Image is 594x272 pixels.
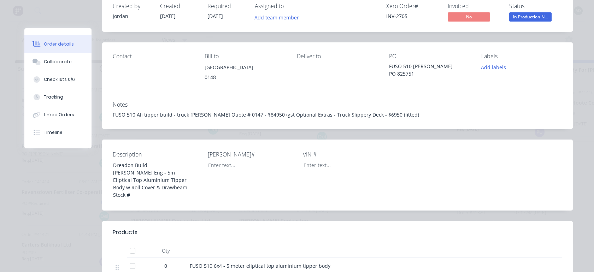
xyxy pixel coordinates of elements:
[207,3,246,10] div: Required
[44,94,63,100] div: Tracking
[113,150,201,159] label: Description
[205,53,286,60] div: Bill to
[481,53,562,60] div: Labels
[113,12,152,20] div: Jordan
[160,13,176,19] span: [DATE]
[44,59,72,65] div: Collaborate
[509,12,552,21] span: In Production N...
[24,88,92,106] button: Tracking
[113,228,137,237] div: Products
[113,53,194,60] div: Contact
[207,13,223,19] span: [DATE]
[24,124,92,141] button: Timeline
[251,12,302,22] button: Add team member
[164,262,167,270] span: 0
[477,63,510,72] button: Add labels
[303,150,391,159] label: VIN #
[44,112,74,118] div: Linked Orders
[205,72,286,82] div: 0148
[113,3,152,10] div: Created by
[509,12,552,23] button: In Production N...
[24,53,92,71] button: Collaborate
[255,12,303,22] button: Add team member
[160,3,199,10] div: Created
[448,12,490,21] span: No
[389,53,470,60] div: PO
[255,3,325,10] div: Assigned to
[44,41,74,47] div: Order details
[24,106,92,124] button: Linked Orders
[509,3,562,10] div: Status
[24,35,92,53] button: Order details
[389,63,470,77] div: FUSO 510 [PERSON_NAME] PO 825751
[205,63,286,72] div: [GEOGRAPHIC_DATA]
[113,101,562,108] div: Notes
[44,129,63,136] div: Timeline
[208,150,296,159] label: [PERSON_NAME]#
[448,3,501,10] div: Invoiced
[205,63,286,85] div: [GEOGRAPHIC_DATA]0148
[297,53,378,60] div: Deliver to
[113,111,562,118] div: FUSO 510 Ali tipper build - truck [PERSON_NAME] Quote # 0147 - $84950+gst Optional Extras - Truck...
[44,76,75,83] div: Checklists 0/6
[386,3,439,10] div: Xero Order #
[145,244,187,258] div: Qty
[24,71,92,88] button: Checklists 0/6
[107,160,196,200] div: Dreadon Build [PERSON_NAME] Eng - 5m Eliptical Top Aluminium Tipper Body w Roll Cover & Drawbeam ...
[386,12,439,20] div: INV-2705
[190,262,330,269] span: FUSO 510 6x4 - 5 meter eliptical top aluminium tipper body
